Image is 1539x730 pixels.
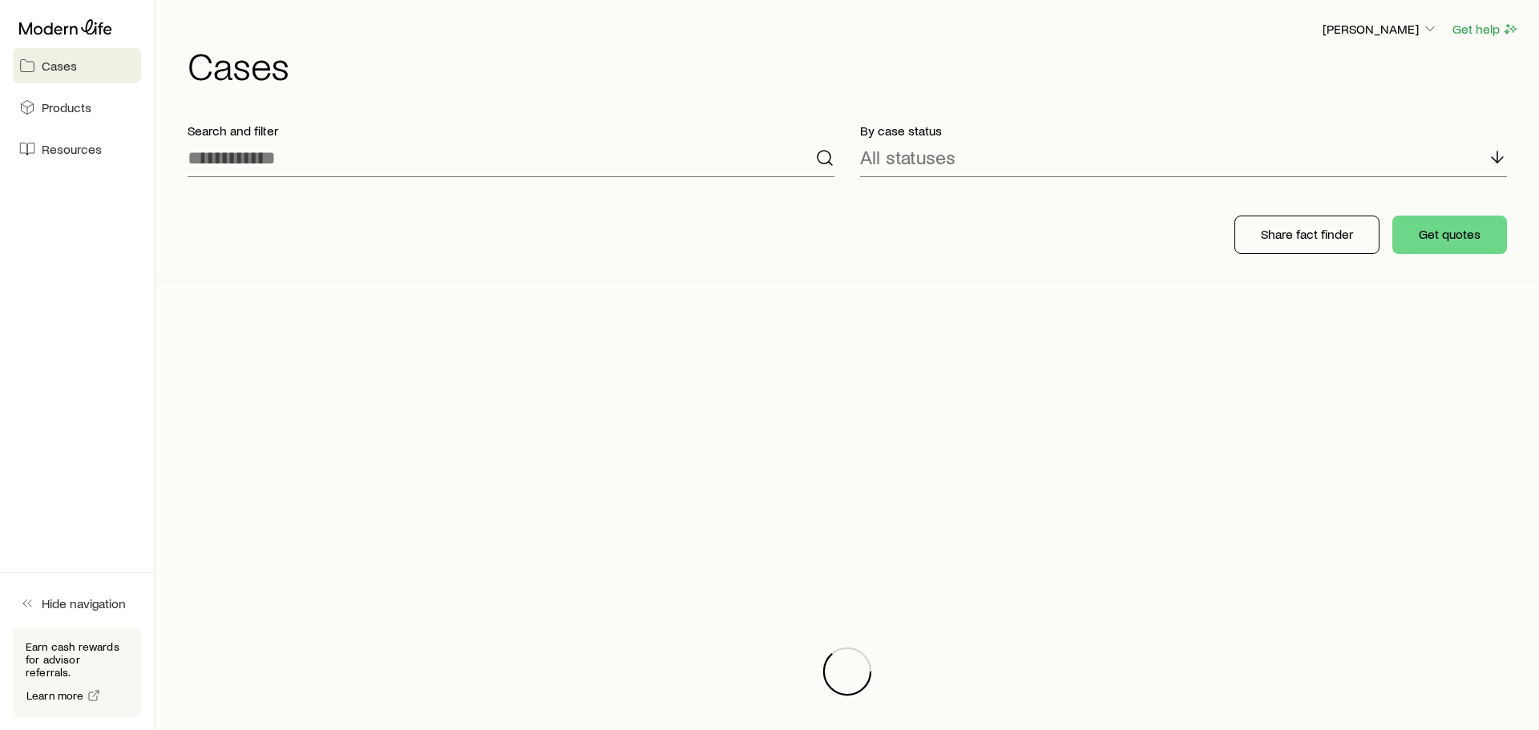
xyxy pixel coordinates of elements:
button: Hide navigation [13,586,141,621]
a: Cases [13,48,141,83]
span: Products [42,99,91,115]
p: Search and filter [188,123,834,139]
span: Learn more [26,690,84,701]
a: Resources [13,131,141,167]
span: Hide navigation [42,595,126,611]
p: By case status [860,123,1507,139]
h1: Cases [188,46,1520,84]
button: Get help [1452,20,1520,38]
span: Resources [42,141,102,157]
button: [PERSON_NAME] [1322,20,1439,39]
div: Earn cash rewards for advisor referrals.Learn more [13,627,141,717]
button: Share fact finder [1234,216,1379,254]
button: Get quotes [1392,216,1507,254]
p: [PERSON_NAME] [1323,21,1438,37]
span: Cases [42,58,77,74]
p: Earn cash rewards for advisor referrals. [26,640,128,679]
a: Products [13,90,141,125]
p: All statuses [860,146,955,168]
p: Share fact finder [1261,226,1353,242]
